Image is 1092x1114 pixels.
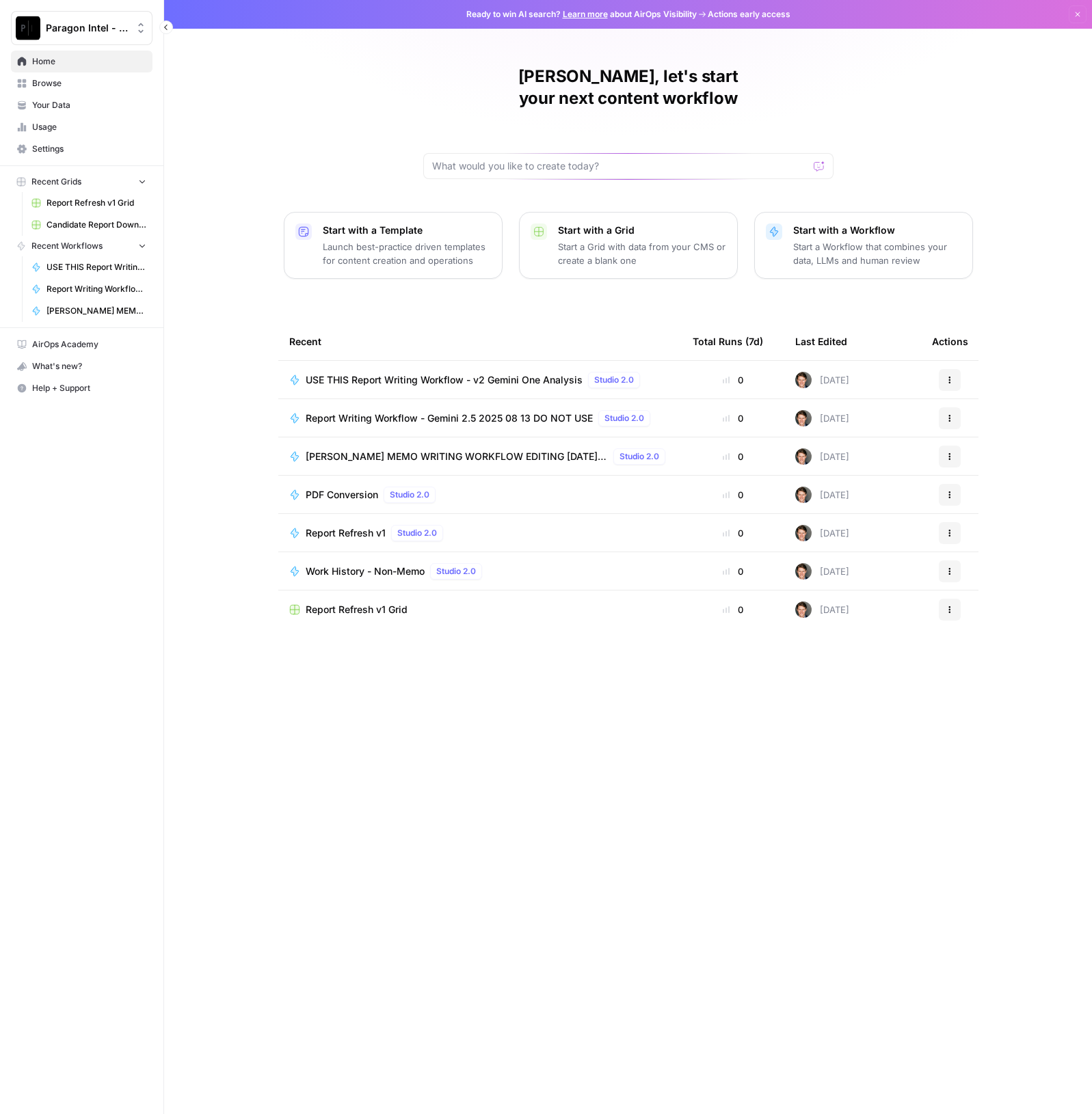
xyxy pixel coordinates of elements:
span: Settings [32,143,146,155]
img: qw00ik6ez51o8uf7vgx83yxyzow9 [795,410,812,426]
span: Report Refresh v1 Grid [46,197,146,209]
span: Work History - Non-Memo [306,565,425,578]
button: Start with a TemplateLaunch best-practice driven templates for content creation and operations [284,212,503,279]
div: 0 [693,450,773,463]
p: Launch best-practice driven templates for content creation and operations [323,240,491,267]
span: Home [32,55,146,68]
a: [PERSON_NAME] MEMO WRITING WORKFLOW EDITING [DATE] DO NOT USEStudio 2.0 [289,448,671,465]
a: Report Writing Workflow - Gemini 2.5 2025 08 13 DO NOT USEStudio 2.0 [289,410,671,426]
button: Recent Workflows [11,236,152,256]
div: Total Runs (7d) [693,323,763,360]
p: Start with a Grid [558,223,726,237]
p: Start with a Template [323,223,491,237]
a: Work History - Non-MemoStudio 2.0 [289,563,671,580]
span: Studio 2.0 [604,412,644,424]
span: Report Writing Workflow - Gemini 2.5 2025 08 13 DO NOT USE [46,283,146,295]
button: Recent Grids [11,172,152,192]
span: [PERSON_NAME] MEMO WRITING WORKFLOW EDITING [DATE] DO NOT USE [46,305,146,317]
div: What's new? [12,356,152,377]
a: Candidate Report Download Sheet [25,214,152,236]
a: Report Refresh v1 Grid [289,603,671,616]
button: What's new? [11,355,152,377]
span: Recent Workflows [31,240,103,252]
p: Start a Workflow that combines your data, LLMs and human review [793,240,961,267]
img: Paragon Intel - Bill / Ty / Colby R&D Logo [16,16,40,40]
div: 0 [693,411,773,425]
div: 0 [693,526,773,540]
a: Report Refresh v1 Grid [25,192,152,214]
input: What would you like to create today? [432,159,808,173]
span: Studio 2.0 [436,565,476,578]
span: Studio 2.0 [594,374,634,386]
p: Start with a Workflow [793,223,961,237]
img: qw00ik6ez51o8uf7vgx83yxyzow9 [795,372,812,388]
div: [DATE] [795,525,849,541]
p: Start a Grid with data from your CMS or create a blank one [558,240,726,267]
span: Usage [32,121,146,133]
span: Actions early access [708,8,790,21]
span: Report Writing Workflow - Gemini 2.5 2025 08 13 DO NOT USE [306,411,593,425]
div: [DATE] [795,410,849,426]
div: 0 [693,373,773,387]
div: [DATE] [795,448,849,465]
span: Ready to win AI search? about AirOps Visibility [466,8,697,21]
a: Settings [11,138,152,160]
img: qw00ik6ez51o8uf7vgx83yxyzow9 [795,525,812,541]
img: qw00ik6ez51o8uf7vgx83yxyzow9 [795,448,812,465]
a: AirOps Academy [11,334,152,355]
a: USE THIS Report Writing Workflow - v2 Gemini One AnalysisStudio 2.0 [289,372,671,388]
a: Browse [11,72,152,94]
span: Candidate Report Download Sheet [46,219,146,231]
div: 0 [693,488,773,502]
a: Learn more [563,9,608,19]
a: USE THIS Report Writing Workflow - v2 Gemini One Analysis [25,256,152,278]
a: Report Refresh v1Studio 2.0 [289,525,671,541]
a: Usage [11,116,152,138]
a: Your Data [11,94,152,116]
span: Paragon Intel - Bill / Ty / [PERSON_NAME] R&D [46,21,129,35]
a: [PERSON_NAME] MEMO WRITING WORKFLOW EDITING [DATE] DO NOT USE [25,300,152,322]
div: 0 [693,603,773,616]
button: Workspace: Paragon Intel - Bill / Ty / Colby R&D [11,11,152,45]
button: Help + Support [11,377,152,399]
button: Start with a GridStart a Grid with data from your CMS or create a blank one [519,212,738,279]
div: Recent [289,323,671,360]
span: Report Refresh v1 Grid [306,603,408,616]
span: USE THIS Report Writing Workflow - v2 Gemini One Analysis [306,373,583,387]
span: Report Refresh v1 [306,526,386,540]
a: Home [11,51,152,72]
span: AirOps Academy [32,338,146,351]
h1: [PERSON_NAME], let's start your next content workflow [423,66,834,109]
div: 0 [693,565,773,578]
div: [DATE] [795,487,849,503]
span: Browse [32,77,146,90]
span: Recent Grids [31,176,81,188]
div: [DATE] [795,563,849,580]
span: [PERSON_NAME] MEMO WRITING WORKFLOW EDITING [DATE] DO NOT USE [306,450,608,463]
div: [DATE] [795,372,849,388]
img: qw00ik6ez51o8uf7vgx83yxyzow9 [795,563,812,580]
div: [DATE] [795,601,849,618]
button: Start with a WorkflowStart a Workflow that combines your data, LLMs and human review [754,212,973,279]
img: qw00ik6ez51o8uf7vgx83yxyzow9 [795,487,812,503]
a: Report Writing Workflow - Gemini 2.5 2025 08 13 DO NOT USE [25,278,152,300]
span: Studio 2.0 [397,527,437,539]
span: Studio 2.0 [390,489,429,501]
span: Your Data [32,99,146,111]
span: PDF Conversion [306,488,378,502]
div: Last Edited [795,323,847,360]
span: USE THIS Report Writing Workflow - v2 Gemini One Analysis [46,261,146,273]
img: qw00ik6ez51o8uf7vgx83yxyzow9 [795,601,812,618]
a: PDF ConversionStudio 2.0 [289,487,671,503]
div: Actions [932,323,968,360]
span: Studio 2.0 [620,450,659,463]
span: Help + Support [32,382,146,394]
